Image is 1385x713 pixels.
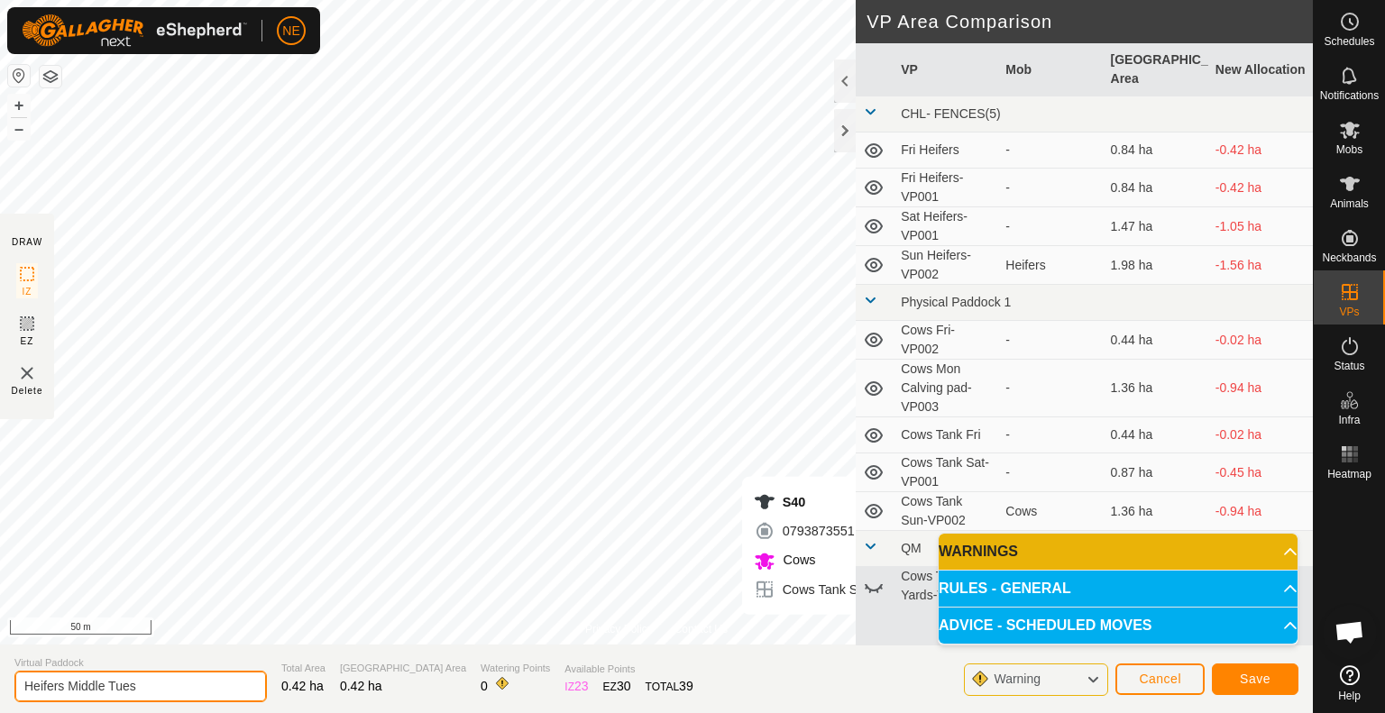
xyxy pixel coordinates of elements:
[754,579,916,600] div: Cows Tank Sun-VP002
[1338,415,1360,425] span: Infra
[8,65,30,87] button: Reset Map
[1320,90,1379,101] span: Notifications
[1208,246,1313,285] td: -1.56 ha
[1338,690,1361,701] span: Help
[14,655,267,671] span: Virtual Paddock
[939,534,1298,570] p-accordion-header: WARNINGS
[8,118,30,140] button: –
[998,43,1103,96] th: Mob
[894,321,998,360] td: Cows Fri-VP002
[894,133,998,169] td: Fri Heifers
[22,14,247,47] img: Gallagher Logo
[1208,169,1313,207] td: -0.42 ha
[779,553,816,567] span: Cows
[1327,469,1371,480] span: Heatmap
[282,22,299,41] span: NE
[481,661,550,676] span: Watering Points
[1104,169,1208,207] td: 0.84 ha
[1334,361,1364,371] span: Status
[901,541,922,555] span: QM
[281,679,324,693] span: 0.42 ha
[23,285,32,298] span: IZ
[894,360,998,417] td: Cows Mon Calving pad-VP003
[1336,144,1362,155] span: Mobs
[1104,360,1208,417] td: 1.36 ha
[1208,207,1313,246] td: -1.05 ha
[894,207,998,246] td: Sat Heifers-VP001
[679,679,693,693] span: 39
[1208,492,1313,531] td: -0.94 ha
[574,679,589,693] span: 23
[1212,663,1298,695] button: Save
[12,384,43,398] span: Delete
[1104,321,1208,360] td: 0.44 ha
[1208,417,1313,453] td: -0.02 ha
[901,295,1011,309] span: Physical Paddock 1
[1005,178,1096,197] div: -
[894,453,998,492] td: Cows Tank Sat-VP001
[939,571,1298,607] p-accordion-header: RULES - GENERAL
[16,362,38,384] img: VP
[939,618,1151,633] span: ADVICE - SCHEDULED MOVES
[1005,256,1096,275] div: Heifers
[894,567,998,606] td: Cows Tues Yards-VP003
[894,169,998,207] td: Fri Heifers-VP001
[8,95,30,116] button: +
[481,679,488,693] span: 0
[1324,36,1374,47] span: Schedules
[1104,207,1208,246] td: 1.47 ha
[1208,43,1313,96] th: New Allocation
[1005,331,1096,350] div: -
[1005,425,1096,444] div: -
[894,43,998,96] th: VP
[1104,417,1208,453] td: 0.44 ha
[1240,672,1270,686] span: Save
[603,677,631,696] div: EZ
[1005,502,1096,521] div: Cows
[754,491,916,513] div: S40
[1339,306,1359,317] span: VPs
[901,106,1000,121] span: CHL- FENCES(5)
[564,662,692,677] span: Available Points
[564,677,588,696] div: IZ
[1115,663,1205,695] button: Cancel
[674,621,728,637] a: Contact Us
[1104,43,1208,96] th: [GEOGRAPHIC_DATA] Area
[1139,672,1181,686] span: Cancel
[646,677,693,696] div: TOTAL
[12,235,42,249] div: DRAW
[939,581,1071,596] span: RULES - GENERAL
[281,661,326,676] span: Total Area
[894,246,998,285] td: Sun Heifers-VP002
[939,544,1018,559] span: WARNINGS
[21,334,34,348] span: EZ
[1323,605,1377,659] div: Open chat
[994,672,1041,686] span: Warning
[1208,133,1313,169] td: -0.42 ha
[1005,379,1096,398] div: -
[1322,252,1376,263] span: Neckbands
[1330,198,1369,209] span: Animals
[894,492,998,531] td: Cows Tank Sun-VP002
[340,661,466,676] span: [GEOGRAPHIC_DATA] Area
[585,621,653,637] a: Privacy Policy
[754,520,916,542] div: 0793873551
[40,66,61,87] button: Map Layers
[939,608,1298,644] p-accordion-header: ADVICE - SCHEDULED MOVES
[1005,141,1096,160] div: -
[867,11,1313,32] h2: VP Area Comparison
[617,679,631,693] span: 30
[1104,246,1208,285] td: 1.98 ha
[1104,133,1208,169] td: 0.84 ha
[1208,453,1313,492] td: -0.45 ha
[1208,321,1313,360] td: -0.02 ha
[340,679,382,693] span: 0.42 ha
[1005,217,1096,236] div: -
[1104,492,1208,531] td: 1.36 ha
[1104,453,1208,492] td: 0.87 ha
[1314,658,1385,708] a: Help
[894,417,998,453] td: Cows Tank Fri
[1005,463,1096,482] div: -
[1208,360,1313,417] td: -0.94 ha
